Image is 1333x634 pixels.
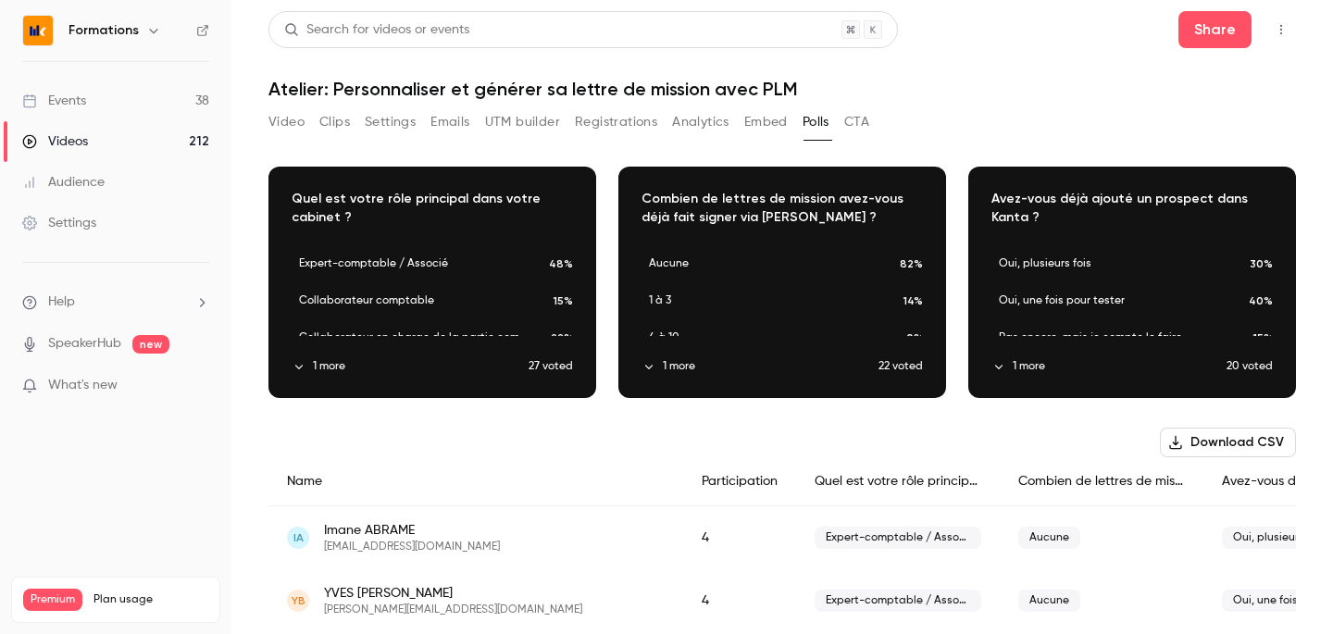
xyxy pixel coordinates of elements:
[284,20,469,40] div: Search for videos or events
[365,107,416,137] button: Settings
[324,584,582,603] span: YVES [PERSON_NAME]
[268,78,1296,100] h1: Atelier: Personnaliser et générer sa lettre de mission avec PLM
[292,592,305,609] span: YB
[1018,590,1080,612] span: Aucune
[268,107,305,137] button: Video
[292,358,529,375] button: 1 more
[1018,527,1080,549] span: Aucune
[683,506,796,570] div: 4
[22,214,96,232] div: Settings
[48,376,118,395] span: What's new
[485,107,560,137] button: UTM builder
[575,107,657,137] button: Registrations
[187,378,209,394] iframe: Noticeable Trigger
[319,107,350,137] button: Clips
[293,529,304,546] span: IA
[324,603,582,617] span: [PERSON_NAME][EMAIL_ADDRESS][DOMAIN_NAME]
[815,527,981,549] span: Expert-comptable / Associé
[1000,457,1203,506] div: Combien de lettres de mission avez-vous déjà fait signer via [PERSON_NAME] ?
[22,132,88,151] div: Videos
[815,590,981,612] span: Expert-comptable / Associé
[48,334,121,354] a: SpeakerHub
[93,592,208,607] span: Plan usage
[1266,15,1296,44] button: Top Bar Actions
[22,92,86,110] div: Events
[672,107,729,137] button: Analytics
[22,173,105,192] div: Audience
[23,589,82,611] span: Premium
[132,335,169,354] span: new
[324,521,500,540] span: Imane ABRAME
[991,358,1227,375] button: 1 more
[683,457,796,506] div: Participation
[1178,11,1252,48] button: Share
[268,457,683,506] div: Name
[324,540,500,554] span: [EMAIL_ADDRESS][DOMAIN_NAME]
[744,107,788,137] button: Embed
[683,569,796,632] div: 4
[844,107,869,137] button: CTA
[23,16,53,45] img: Formations
[22,292,209,312] li: help-dropdown-opener
[642,358,878,375] button: 1 more
[796,457,1000,506] div: Quel est votre rôle principal dans votre cabinet ?
[803,107,829,137] button: Polls
[48,292,75,312] span: Help
[69,21,139,40] h6: Formations
[430,107,469,137] button: Emails
[1160,428,1296,457] button: Download CSV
